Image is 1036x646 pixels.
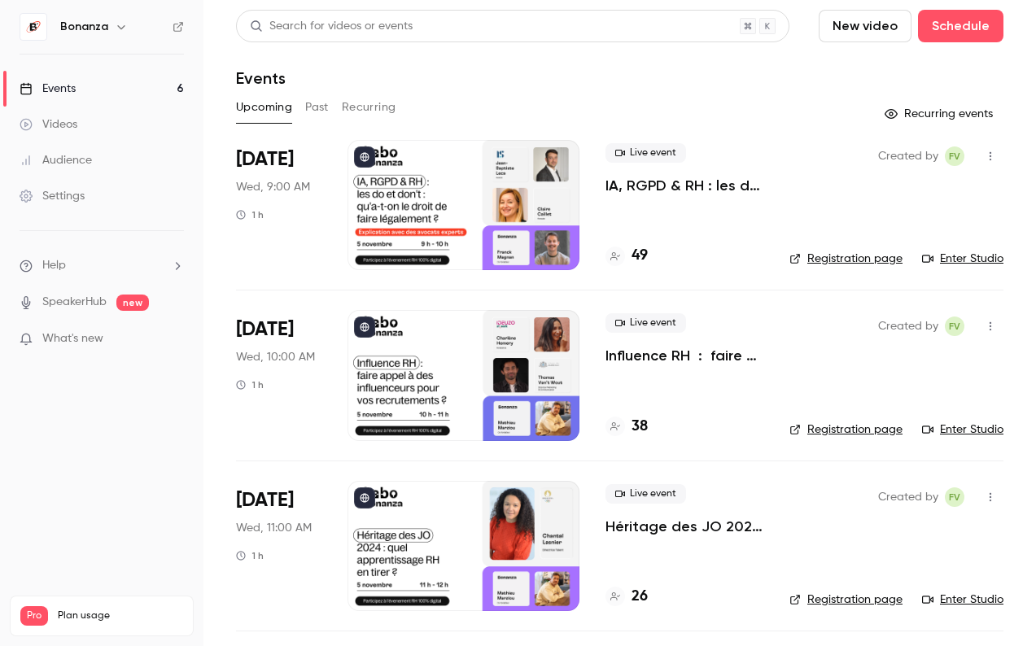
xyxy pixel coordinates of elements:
[605,313,686,333] span: Live event
[42,257,66,274] span: Help
[20,81,76,97] div: Events
[236,520,312,536] span: Wed, 11:00 AM
[42,330,103,347] span: What's new
[605,517,763,536] a: Héritage des JO 2024 : quel apprentissage RH en tirer ?
[20,152,92,168] div: Audience
[20,257,184,274] li: help-dropdown-opener
[922,251,1003,267] a: Enter Studio
[878,146,938,166] span: Created by
[60,19,108,35] h6: Bonanza
[945,316,964,336] span: Fabio Vilarinho
[605,484,686,504] span: Live event
[922,421,1003,438] a: Enter Studio
[250,18,413,35] div: Search for videos or events
[605,176,763,195] a: IA, RGPD & RH : les do et don’t - qu’a-t-on le droit de faire légalement ?
[605,245,648,267] a: 49
[236,549,264,562] div: 1 h
[236,140,321,270] div: Nov 5 Wed, 9:00 AM (Europe/Paris)
[236,481,321,611] div: Nov 5 Wed, 11:00 AM (Europe/Paris)
[632,416,648,438] h4: 38
[236,208,264,221] div: 1 h
[20,116,77,133] div: Videos
[949,487,960,507] span: FV
[605,586,648,608] a: 26
[42,294,107,311] a: SpeakerHub
[789,591,903,608] a: Registration page
[605,416,648,438] a: 38
[236,179,310,195] span: Wed, 9:00 AM
[342,94,396,120] button: Recurring
[236,378,264,391] div: 1 h
[20,606,48,626] span: Pro
[922,591,1003,608] a: Enter Studio
[945,487,964,507] span: Fabio Vilarinho
[789,421,903,438] a: Registration page
[878,487,938,507] span: Created by
[58,609,183,622] span: Plan usage
[20,188,85,204] div: Settings
[949,146,960,166] span: FV
[236,310,321,440] div: Nov 5 Wed, 10:00 AM (Europe/Paris)
[116,295,149,311] span: new
[605,346,763,365] a: Influence RH : faire [PERSON_NAME] à des influenceurs pour vos recrutements ?
[236,146,294,172] span: [DATE]
[918,10,1003,42] button: Schedule
[949,316,960,336] span: FV
[236,94,292,120] button: Upcoming
[789,251,903,267] a: Registration page
[164,332,184,347] iframe: Noticeable Trigger
[236,487,294,513] span: [DATE]
[305,94,329,120] button: Past
[632,245,648,267] h4: 49
[236,68,286,88] h1: Events
[605,143,686,163] span: Live event
[632,586,648,608] h4: 26
[945,146,964,166] span: Fabio Vilarinho
[236,349,315,365] span: Wed, 10:00 AM
[877,101,1003,127] button: Recurring events
[878,316,938,336] span: Created by
[20,14,46,40] img: Bonanza
[236,316,294,343] span: [DATE]
[819,10,911,42] button: New video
